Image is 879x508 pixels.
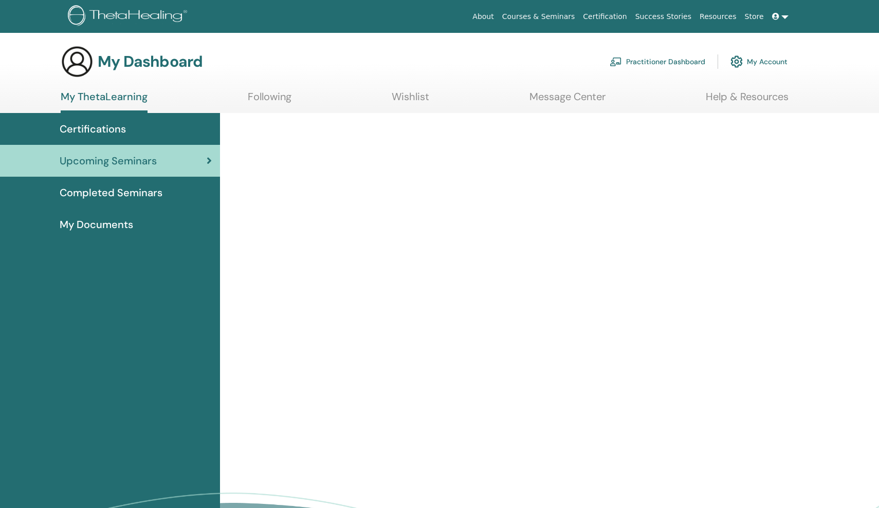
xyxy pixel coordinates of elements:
[695,7,741,26] a: Resources
[706,90,789,110] a: Help & Resources
[610,50,705,73] a: Practitioner Dashboard
[392,90,429,110] a: Wishlist
[248,90,291,110] a: Following
[60,121,126,137] span: Certifications
[498,7,579,26] a: Courses & Seminars
[468,7,498,26] a: About
[61,45,94,78] img: generic-user-icon.jpg
[741,7,768,26] a: Store
[68,5,191,28] img: logo.png
[60,185,162,200] span: Completed Seminars
[631,7,695,26] a: Success Stories
[610,57,622,66] img: chalkboard-teacher.svg
[60,217,133,232] span: My Documents
[730,50,788,73] a: My Account
[579,7,631,26] a: Certification
[730,53,743,70] img: cog.svg
[61,90,148,113] a: My ThetaLearning
[60,153,157,168] span: Upcoming Seminars
[98,52,203,71] h3: My Dashboard
[529,90,606,110] a: Message Center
